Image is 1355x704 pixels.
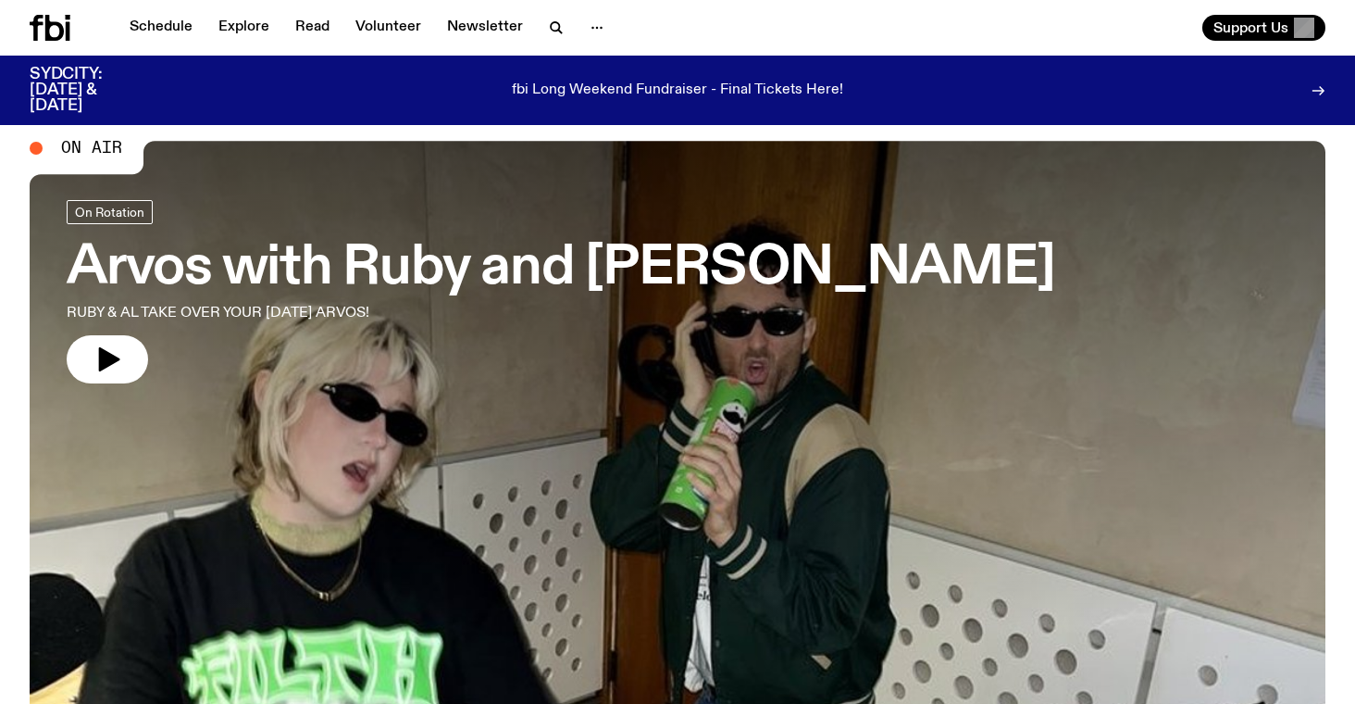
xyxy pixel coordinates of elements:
a: Volunteer [344,15,432,41]
p: RUBY & AL TAKE OVER YOUR [DATE] ARVOS! [67,302,541,324]
a: Explore [207,15,280,41]
h3: Arvos with Ruby and [PERSON_NAME] [67,243,1055,295]
a: Arvos with Ruby and [PERSON_NAME]RUBY & AL TAKE OVER YOUR [DATE] ARVOS! [67,200,1055,383]
p: fbi Long Weekend Fundraiser - Final Tickets Here! [512,82,843,99]
span: On Rotation [75,206,144,220]
h3: SYDCITY: [DATE] & [DATE] [30,67,148,114]
a: On Rotation [67,200,153,224]
span: On Air [61,140,122,157]
span: Support Us [1213,19,1288,36]
button: Support Us [1202,15,1325,41]
a: Schedule [118,15,204,41]
a: Newsletter [436,15,534,41]
a: Read [284,15,341,41]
